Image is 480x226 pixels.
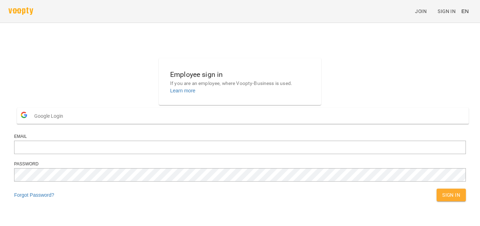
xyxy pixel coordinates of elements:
[17,108,469,124] button: Google Login
[415,7,427,16] span: Join
[461,7,469,15] span: EN
[438,7,456,16] span: Sign In
[170,80,310,87] p: If you are an employee, where Voopty-Business is used.
[14,192,54,198] a: Forgot Password?
[170,88,196,93] a: Learn more
[458,5,472,18] button: EN
[14,134,466,140] div: Email
[14,161,466,167] div: Password
[435,5,458,18] a: Sign In
[170,69,310,80] h6: Employee sign in
[442,191,460,199] span: Sign In
[412,5,435,18] a: Join
[437,189,466,201] button: Sign In
[34,109,67,123] span: Google Login
[164,63,316,100] button: Employee sign inIf you are an employee, where Voopty-Business is used.Learn more
[8,7,33,15] img: voopty.png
